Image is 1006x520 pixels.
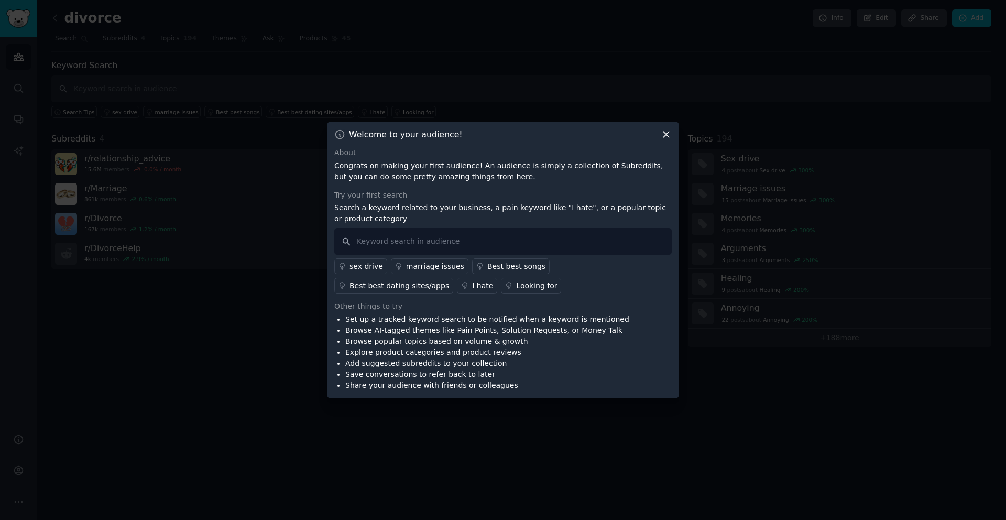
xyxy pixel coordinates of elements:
a: I hate [457,278,497,294]
p: Congrats on making your first audience! An audience is simply a collection of Subreddits, but you... [334,160,672,182]
p: Search a keyword related to your business, a pain keyword like "I hate", or a popular topic or pr... [334,202,672,224]
input: Keyword search in audience [334,228,672,255]
div: Other things to try [334,301,672,312]
div: Looking for [516,280,557,291]
h3: Welcome to your audience! [349,129,463,140]
a: Best best dating sites/apps [334,278,453,294]
li: Add suggested subreddits to your collection [345,358,629,369]
div: About [334,147,672,158]
li: Browse AI-tagged themes like Pain Points, Solution Requests, or Money Talk [345,325,629,336]
a: sex drive [334,258,387,274]
a: Best best songs [472,258,550,274]
div: sex drive [349,261,383,272]
li: Browse popular topics based on volume & growth [345,336,629,347]
li: Share your audience with friends or colleagues [345,380,629,391]
div: marriage issues [406,261,464,272]
div: Best best songs [487,261,545,272]
li: Explore product categories and product reviews [345,347,629,358]
a: marriage issues [391,258,468,274]
div: Best best dating sites/apps [349,280,449,291]
li: Set up a tracked keyword search to be notified when a keyword is mentioned [345,314,629,325]
div: Try your first search [334,190,672,201]
div: I hate [472,280,493,291]
a: Looking for [501,278,561,294]
li: Save conversations to refer back to later [345,369,629,380]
